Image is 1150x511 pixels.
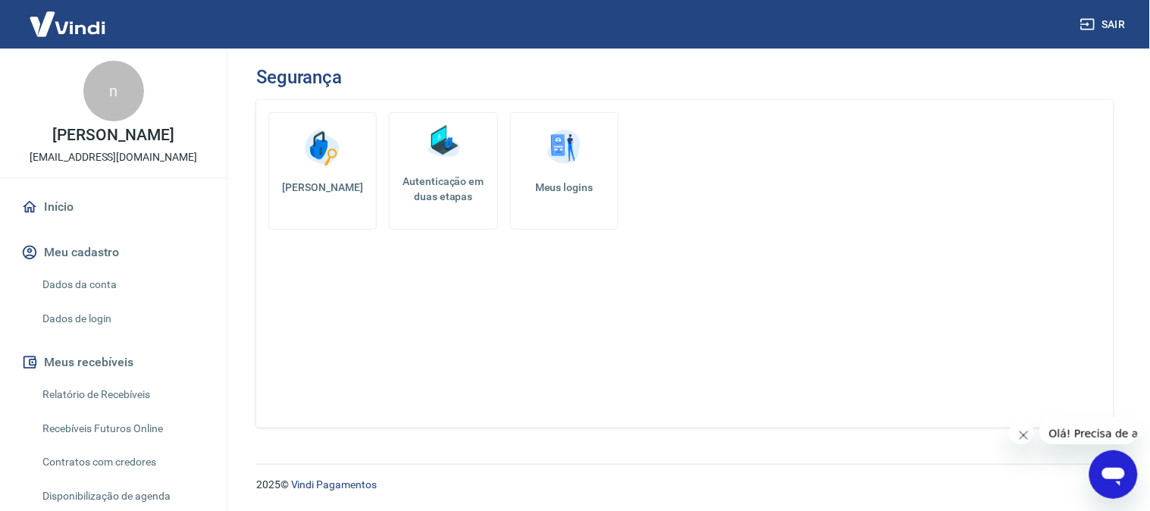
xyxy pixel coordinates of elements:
div: n [83,61,144,121]
h5: [PERSON_NAME] [281,180,364,195]
a: Meus logins [510,112,619,230]
a: Relatório de Recebíveis [36,379,208,410]
a: Início [18,190,208,224]
button: Sair [1077,11,1132,39]
iframe: Botão para abrir a janela de mensagens [1089,450,1138,499]
button: Meus recebíveis [18,346,208,379]
h3: Segurança [256,67,342,88]
img: Autenticação em duas etapas [421,119,466,165]
iframe: Fechar mensagem [1009,420,1034,445]
a: [PERSON_NAME] [268,112,377,230]
p: [PERSON_NAME] [52,127,174,143]
img: Vindi [18,1,117,47]
a: Autenticação em duas etapas [389,112,497,230]
button: Meu cadastro [18,236,208,269]
a: Recebíveis Futuros Online [36,413,208,444]
img: Meus logins [541,125,587,171]
img: Alterar senha [300,125,346,171]
p: [EMAIL_ADDRESS][DOMAIN_NAME] [30,149,197,165]
h5: Meus logins [523,180,606,195]
span: Olá! Precisa de ajuda? [9,11,127,23]
a: Dados de login [36,303,208,334]
iframe: Mensagem da empresa [1040,417,1138,444]
a: Contratos com credores [36,447,208,478]
h5: Autenticação em duas etapas [396,174,490,204]
a: Vindi Pagamentos [291,478,377,491]
a: Dados da conta [36,269,208,300]
p: 2025 © [256,477,1114,493]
